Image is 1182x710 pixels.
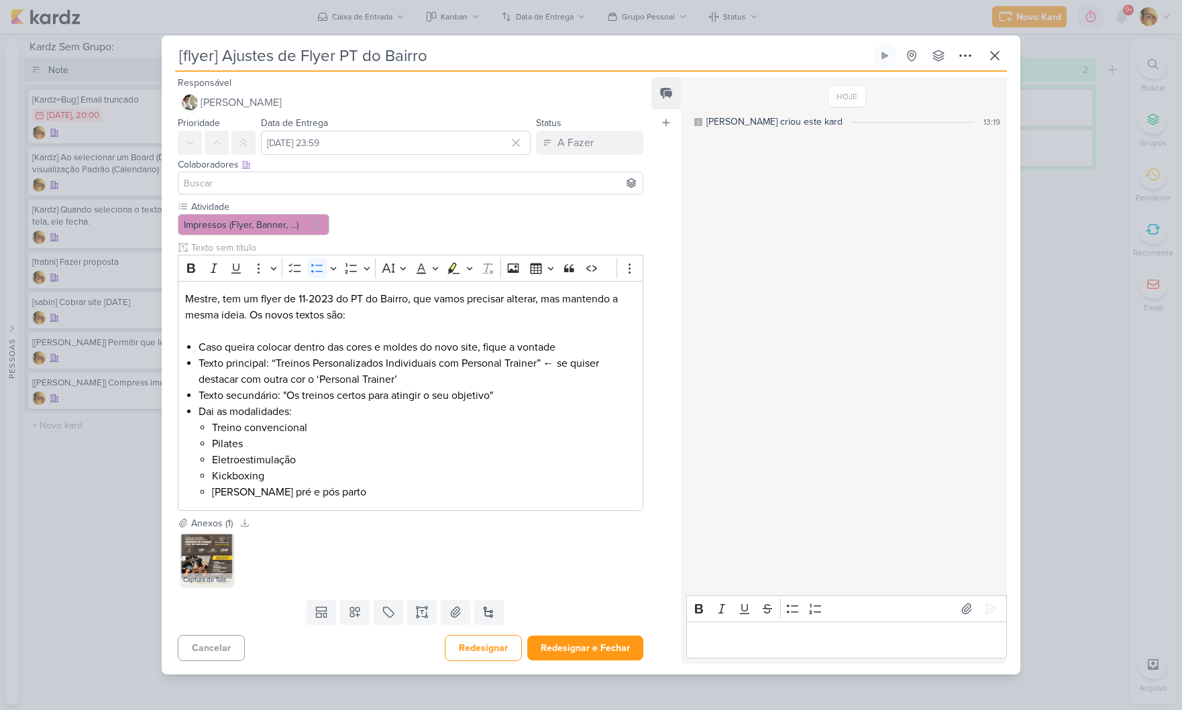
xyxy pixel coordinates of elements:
[178,158,643,172] div: Colaboradores
[181,175,640,191] input: Buscar
[175,44,870,68] input: Kard Sem Título
[261,131,531,155] input: Select a date
[212,484,636,500] li: [PERSON_NAME] pré e pós parto
[199,355,636,388] li: Texto principal: “Treinos Personalizados Individuais com Personal Trainer” ← se quiser destacar c...
[178,91,643,115] button: [PERSON_NAME]
[212,468,636,484] li: Kickboxing
[536,117,561,129] label: Status
[212,452,636,468] li: Eletroestimulação
[686,622,1007,658] div: Editor editing area: main
[527,636,643,660] button: Redesignar e Fechar
[182,95,198,111] img: Raphael Simas
[178,255,643,281] div: Editor toolbar
[445,635,522,661] button: Redesignar
[178,635,245,661] button: Cancelar
[536,131,643,155] button: A Fazer
[261,117,328,129] label: Data de Entrega
[686,595,1007,622] div: Editor toolbar
[178,214,329,235] button: Impressos (Flyer, Banner, ...)
[212,436,636,452] li: Pilates
[190,200,329,214] label: Atividade
[180,533,234,587] img: uubdNEQCCdgeVR9jEopDnTYCg0Fcxn-metaQ2FwdHVyYSBkZSBUZWxhIDIwMjUtMDktMTEgYcyAcyAxMy4yMC4wNi5wbmc=-.png
[199,388,636,404] li: Texto secundário: "Os treinos certos para atingir o seu objetivo"
[212,420,636,436] li: Treino convencional
[180,573,234,587] div: Captura de Tela [DATE] 13.20.06.png
[185,291,636,323] p: Mestre, tem um flyer de 11-2023 do PT do Bairro, que vamos precisar alterar, mas mantendo a mesma...
[191,516,233,530] div: Anexos (1)
[178,77,231,88] label: Responsável
[189,241,643,255] input: Texto sem título
[178,117,220,129] label: Prioridade
[199,339,636,355] li: Caso queira colocar dentro das cores e moldes do novo site, fique a vontade
[557,135,594,151] div: A Fazer
[199,404,636,500] li: Dai as modalidades:
[879,50,890,61] div: Ligar relógio
[178,281,643,511] div: Editor editing area: main
[706,115,843,129] div: [PERSON_NAME] criou este kard
[201,95,282,111] span: [PERSON_NAME]
[983,116,1000,128] div: 13:19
